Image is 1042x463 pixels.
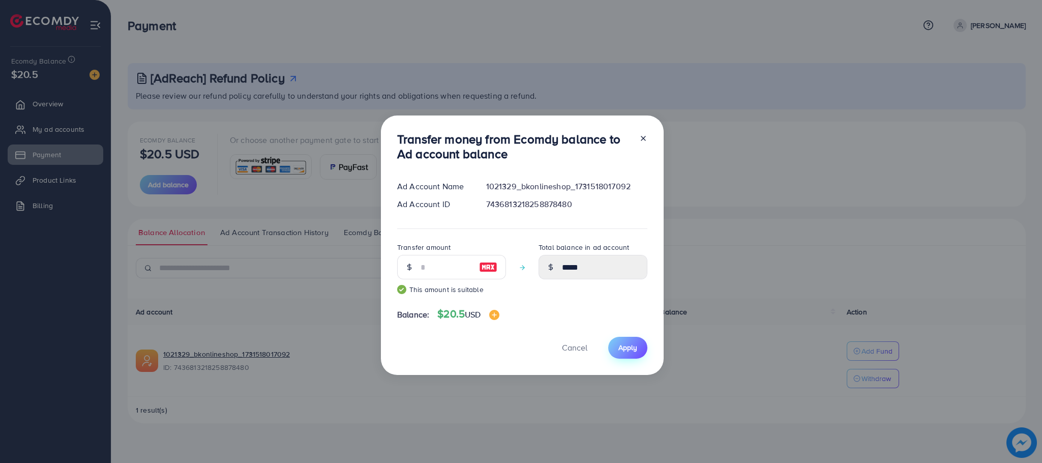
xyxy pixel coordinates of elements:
div: 1021329_bkonlineshop_1731518017092 [478,181,656,192]
label: Total balance in ad account [539,242,629,252]
h4: $20.5 [437,308,499,321]
img: image [479,261,497,273]
img: image [489,310,499,320]
div: Ad Account ID [389,198,478,210]
span: Cancel [562,342,587,353]
button: Cancel [549,337,600,359]
div: 7436813218258878480 [478,198,656,210]
button: Apply [608,337,647,359]
span: Balance: [397,309,429,321]
div: Ad Account Name [389,181,478,192]
small: This amount is suitable [397,284,506,295]
span: USD [465,309,481,320]
span: Apply [618,342,637,353]
img: guide [397,285,406,294]
h3: Transfer money from Ecomdy balance to Ad account balance [397,132,631,161]
label: Transfer amount [397,242,451,252]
